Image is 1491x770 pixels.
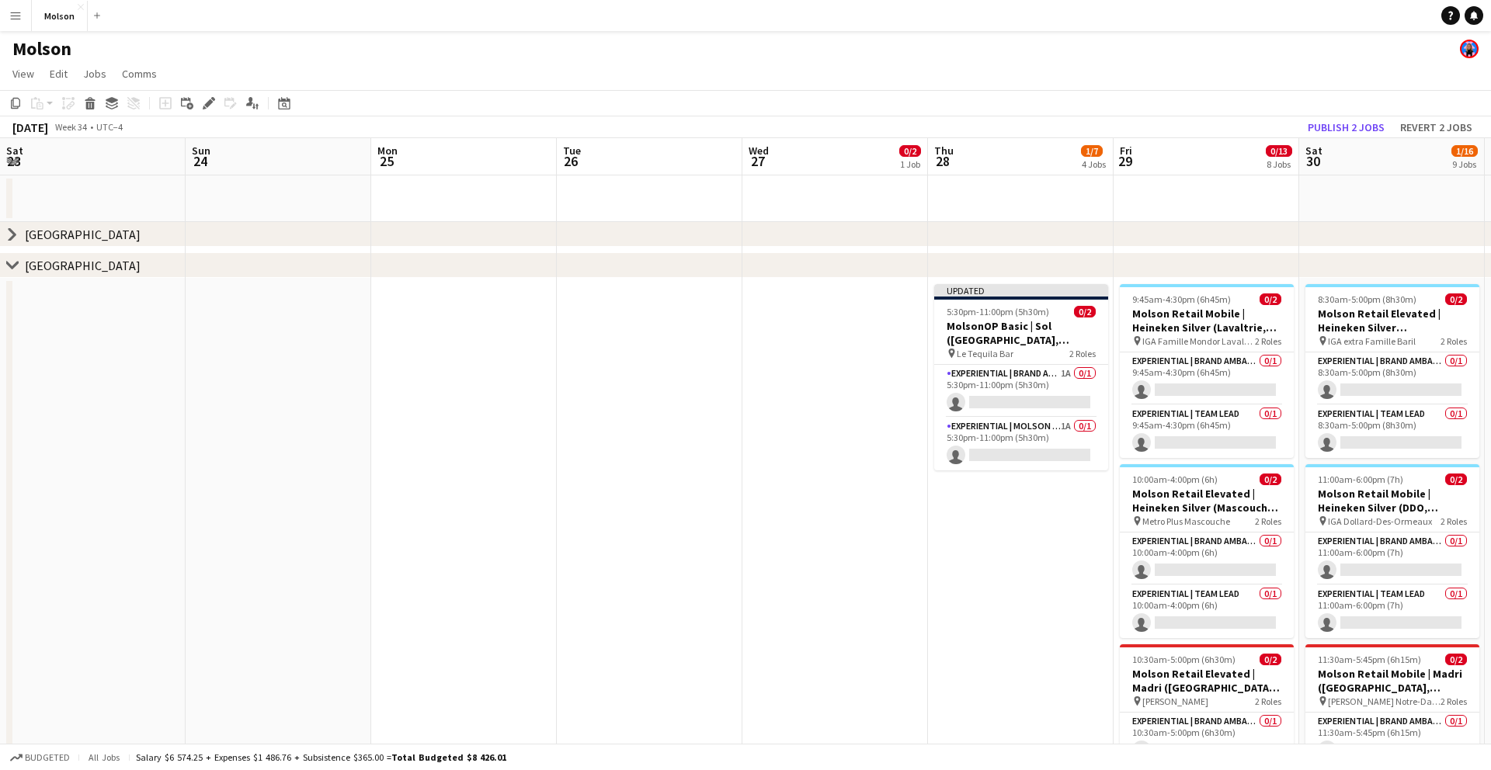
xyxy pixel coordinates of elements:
[1305,352,1479,405] app-card-role: Experiential | Brand Ambassador0/18:30am-5:00pm (8h30m)
[1260,293,1281,305] span: 0/2
[1260,473,1281,485] span: 0/2
[1255,335,1281,347] span: 2 Roles
[1132,473,1218,485] span: 10:00am-4:00pm (6h)
[6,144,23,158] span: Sat
[1318,293,1416,305] span: 8:30am-5:00pm (8h30m)
[77,64,113,84] a: Jobs
[1445,293,1467,305] span: 0/2
[1117,152,1132,170] span: 29
[1305,667,1479,695] h3: Molson Retail Mobile | Madri ([GEOGRAPHIC_DATA], [GEOGRAPHIC_DATA])
[1460,40,1479,58] app-user-avatar: Lysandre Dorval
[749,144,769,158] span: Wed
[934,284,1108,297] div: Updated
[25,227,141,242] div: [GEOGRAPHIC_DATA]
[1318,473,1403,485] span: 11:00am-6:00pm (7h)
[1452,158,1477,170] div: 9 Jobs
[1260,654,1281,665] span: 0/2
[189,152,210,170] span: 24
[43,64,74,84] a: Edit
[1328,695,1441,707] span: [PERSON_NAME] Notre-Dame [GEOGRAPHIC_DATA]
[1394,117,1479,137] button: Revert 2 jobs
[1303,152,1322,170] span: 30
[391,751,506,763] span: Total Budgeted $8 426.01
[561,152,581,170] span: 26
[1074,306,1096,317] span: 0/2
[51,121,90,133] span: Week 34
[563,144,581,158] span: Tue
[1441,695,1467,707] span: 2 Roles
[375,152,398,170] span: 25
[1267,158,1291,170] div: 8 Jobs
[1266,145,1292,157] span: 0/13
[1120,532,1294,585] app-card-role: Experiential | Brand Ambassador0/110:00am-4:00pm (6h)
[1120,487,1294,515] h3: Molson Retail Elevated | Heineken Silver (Mascouche, [GEOGRAPHIC_DATA])
[934,144,954,158] span: Thu
[122,67,157,81] span: Comms
[1305,532,1479,585] app-card-role: Experiential | Brand Ambassador0/111:00am-6:00pm (7h)
[1120,464,1294,638] app-job-card: 10:00am-4:00pm (6h)0/2Molson Retail Elevated | Heineken Silver (Mascouche, [GEOGRAPHIC_DATA]) Met...
[1441,515,1467,527] span: 2 Roles
[1302,117,1391,137] button: Publish 2 jobs
[85,751,123,763] span: All jobs
[934,319,1108,347] h3: MolsonOP Basic | Sol ([GEOGRAPHIC_DATA], [GEOGRAPHIC_DATA])
[96,121,123,133] div: UTC−4
[1120,144,1132,158] span: Fri
[1305,405,1479,458] app-card-role: Experiential | Team Lead0/18:30am-5:00pm (8h30m)
[1142,695,1208,707] span: [PERSON_NAME]
[1328,515,1432,527] span: IGA Dollard-Des-Ormeaux
[1255,515,1281,527] span: 2 Roles
[116,64,163,84] a: Comms
[899,145,921,157] span: 0/2
[1142,515,1230,527] span: Metro Plus Mascouche
[6,64,40,84] a: View
[50,67,68,81] span: Edit
[12,67,34,81] span: View
[947,306,1049,317] span: 5:30pm-11:00pm (5h30m)
[957,348,1013,359] span: Le Tequila Bar
[1120,307,1294,335] h3: Molson Retail Mobile | Heineken Silver (Lavaltrie, [GEOGRAPHIC_DATA])
[1120,667,1294,695] h3: Molson Retail Elevated | Madri ([GEOGRAPHIC_DATA], [GEOGRAPHIC_DATA])
[1132,293,1231,305] span: 9:45am-4:30pm (6h45m)
[1255,695,1281,707] span: 2 Roles
[12,120,48,135] div: [DATE]
[1451,145,1478,157] span: 1/16
[1305,585,1479,638] app-card-role: Experiential | Team Lead0/111:00am-6:00pm (7h)
[192,144,210,158] span: Sun
[25,258,141,273] div: [GEOGRAPHIC_DATA]
[1328,335,1416,347] span: IGA extra Famille Baril
[4,152,23,170] span: 23
[1305,487,1479,515] h3: Molson Retail Mobile | Heineken Silver (DDO, [GEOGRAPHIC_DATA])
[1069,348,1096,359] span: 2 Roles
[1318,654,1421,665] span: 11:30am-5:45pm (6h15m)
[1120,713,1294,765] app-card-role: Experiential | Brand Ambassador0/110:30am-5:00pm (6h30m)
[934,418,1108,470] app-card-role: Experiential | Molson Brand Specialist1A0/15:30pm-11:00pm (5h30m)
[1445,473,1467,485] span: 0/2
[8,749,72,766] button: Budgeted
[32,1,88,31] button: Molson
[1081,145,1103,157] span: 1/7
[25,752,70,763] span: Budgeted
[136,751,506,763] div: Salary $6 574.25 + Expenses $1 486.76 + Subsistence $365.00 =
[1120,352,1294,405] app-card-role: Experiential | Brand Ambassador0/19:45am-4:30pm (6h45m)
[1445,654,1467,665] span: 0/2
[377,144,398,158] span: Mon
[1120,405,1294,458] app-card-role: Experiential | Team Lead0/19:45am-4:30pm (6h45m)
[83,67,106,81] span: Jobs
[934,284,1108,470] app-job-card: Updated5:30pm-11:00pm (5h30m)0/2MolsonOP Basic | Sol ([GEOGRAPHIC_DATA], [GEOGRAPHIC_DATA]) Le Te...
[1120,284,1294,458] app-job-card: 9:45am-4:30pm (6h45m)0/2Molson Retail Mobile | Heineken Silver (Lavaltrie, [GEOGRAPHIC_DATA]) IGA...
[1305,144,1322,158] span: Sat
[12,37,71,61] h1: Molson
[1120,585,1294,638] app-card-role: Experiential | Team Lead0/110:00am-4:00pm (6h)
[1441,335,1467,347] span: 2 Roles
[1305,307,1479,335] h3: Molson Retail Elevated | Heineken Silver ([GEOGRAPHIC_DATA], [GEOGRAPHIC_DATA])
[1305,713,1479,765] app-card-role: Experiential | Brand Ambassador0/111:30am-5:45pm (6h15m)
[1132,654,1236,665] span: 10:30am-5:00pm (6h30m)
[934,365,1108,418] app-card-role: Experiential | Brand Ambassador1A0/15:30pm-11:00pm (5h30m)
[1142,335,1255,347] span: IGA Famille Mondor Lavaltrie
[932,152,954,170] span: 28
[746,152,769,170] span: 27
[1305,464,1479,638] app-job-card: 11:00am-6:00pm (7h)0/2Molson Retail Mobile | Heineken Silver (DDO, [GEOGRAPHIC_DATA]) IGA Dollard...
